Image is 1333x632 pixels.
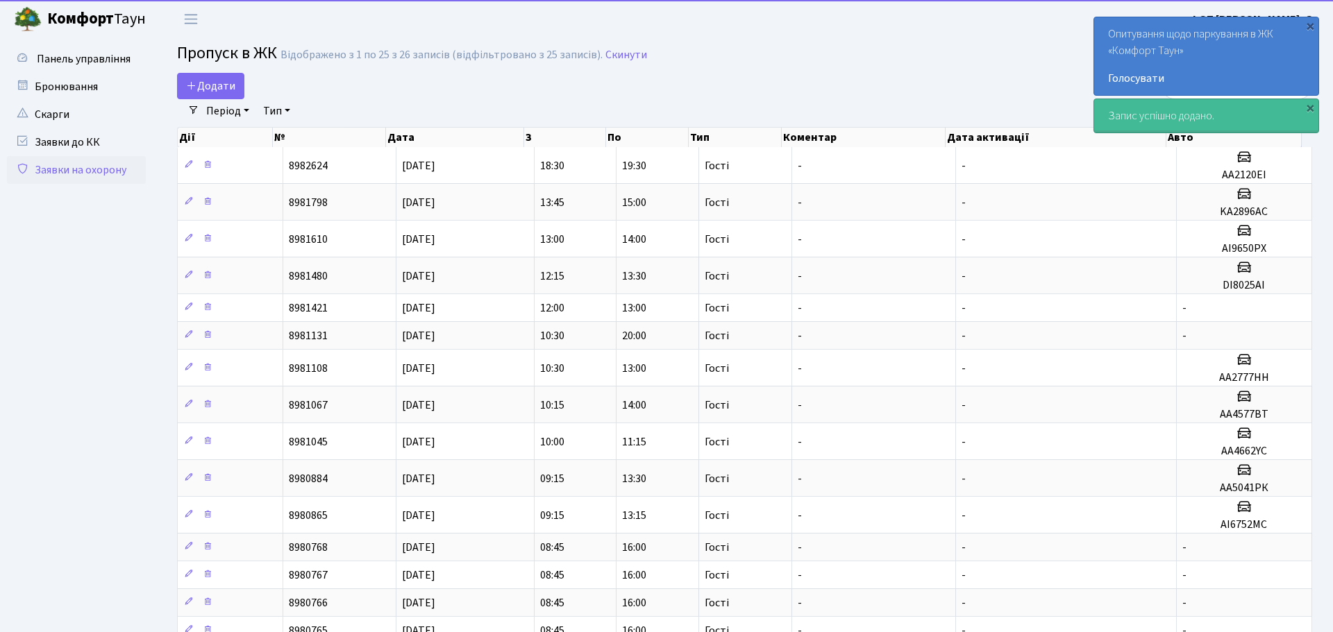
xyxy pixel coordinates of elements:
[622,567,646,583] span: 16:00
[622,434,646,450] span: 11:15
[273,128,386,147] th: №
[1190,12,1316,27] b: ФОП [PERSON_NAME]. О.
[1182,445,1306,458] h5: АА4662YC
[705,597,729,608] span: Гості
[1108,70,1305,87] a: Голосувати
[402,328,435,343] span: [DATE]
[962,268,966,284] span: -
[402,268,435,284] span: [DATE]
[1182,540,1187,555] span: -
[622,361,646,376] span: 13:00
[798,595,802,610] span: -
[402,158,435,173] span: [DATE]
[540,398,564,413] span: 10:15
[798,232,802,247] span: -
[705,436,729,447] span: Гості
[7,101,146,128] a: Скарги
[186,78,235,94] span: Додати
[289,268,328,284] span: 8981480
[962,158,966,173] span: -
[962,595,966,610] span: -
[289,595,328,610] span: 8980766
[622,595,646,610] span: 16:00
[962,508,966,523] span: -
[7,73,146,101] a: Бронювання
[622,508,646,523] span: 13:15
[402,567,435,583] span: [DATE]
[1303,19,1317,33] div: ×
[289,361,328,376] span: 8981108
[402,195,435,210] span: [DATE]
[962,567,966,583] span: -
[289,471,328,486] span: 8980884
[705,197,729,208] span: Гості
[1182,242,1306,255] h5: AI9650PX
[962,361,966,376] span: -
[402,471,435,486] span: [DATE]
[540,508,564,523] span: 09:15
[402,540,435,555] span: [DATE]
[1182,595,1187,610] span: -
[386,128,524,147] th: Дата
[289,328,328,343] span: 8981131
[258,99,296,123] a: Тип
[1182,408,1306,421] h5: АА4577ВТ
[798,398,802,413] span: -
[540,232,564,247] span: 13:00
[7,45,146,73] a: Панель управління
[7,156,146,184] a: Заявки на охорону
[540,158,564,173] span: 18:30
[540,268,564,284] span: 12:15
[622,471,646,486] span: 13:30
[177,73,244,99] a: Додати
[798,158,802,173] span: -
[962,300,966,316] span: -
[622,195,646,210] span: 15:00
[540,195,564,210] span: 13:45
[1094,99,1318,133] div: Запис успішно додано.
[178,128,273,147] th: Дії
[798,508,802,523] span: -
[782,128,946,147] th: Коментар
[289,508,328,523] span: 8980865
[798,328,802,343] span: -
[47,8,146,31] span: Таун
[798,471,802,486] span: -
[962,398,966,413] span: -
[798,361,802,376] span: -
[962,540,966,555] span: -
[1190,11,1316,28] a: ФОП [PERSON_NAME]. О.
[540,434,564,450] span: 10:00
[289,434,328,450] span: 8981045
[1182,169,1306,182] h5: АА2120ЕІ
[1094,17,1318,95] div: Опитування щодо паркування в ЖК «Комфорт Таун»
[540,540,564,555] span: 08:45
[622,540,646,555] span: 16:00
[705,473,729,484] span: Гості
[289,195,328,210] span: 8981798
[622,232,646,247] span: 14:00
[540,471,564,486] span: 09:15
[289,232,328,247] span: 8981610
[289,300,328,316] span: 8981421
[705,570,729,581] span: Гості
[798,540,802,555] span: -
[402,300,435,316] span: [DATE]
[174,8,208,31] button: Переключити навігацію
[540,595,564,610] span: 08:45
[540,567,564,583] span: 08:45
[1182,328,1187,343] span: -
[622,328,646,343] span: 20:00
[1182,518,1306,531] h5: АІ6752МС
[524,128,607,147] th: З
[540,328,564,343] span: 10:30
[705,542,729,553] span: Гості
[289,398,328,413] span: 8981067
[402,232,435,247] span: [DATE]
[37,51,131,67] span: Панель управління
[962,232,966,247] span: -
[705,234,729,245] span: Гості
[705,160,729,171] span: Гості
[47,8,114,30] b: Комфорт
[798,268,802,284] span: -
